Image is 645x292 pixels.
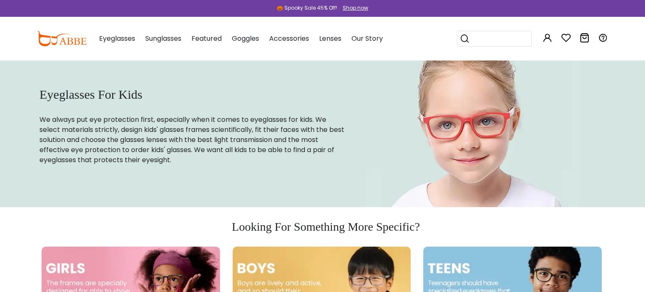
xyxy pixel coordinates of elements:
a: Shop now [338,4,368,11]
span: Featured [191,34,222,43]
h1: Eyeglasses For Kids [39,87,345,102]
span: Eyeglasses [99,34,135,43]
div: Shop now [343,4,368,12]
span: Sunglasses [145,34,181,43]
h3: Looking For Something More Specific? [39,220,612,234]
span: Lenses [319,34,341,43]
img: eyeglasses for kids [366,60,579,207]
span: Accessories [269,34,309,43]
span: Goggles [232,34,259,43]
img: abbeglasses.com [37,31,87,46]
div: 🎃 Spooky Sale 45% Off! [277,4,337,12]
span: Our Story [351,34,383,43]
p: We always put eye protection first, especially when it comes to eyeglasses for kids. We select ma... [39,115,345,165]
